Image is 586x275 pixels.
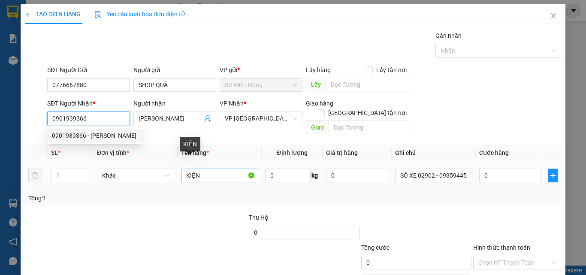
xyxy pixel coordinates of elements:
[102,169,169,182] span: Khác
[306,100,333,107] span: Giao hàng
[94,11,101,18] img: icon
[4,47,45,63] b: 339 Đinh Bộ Lĩnh, P26
[392,145,476,161] th: Ghi chú
[306,66,331,73] span: Lấy hàng
[204,115,211,122] span: user-add
[133,99,216,108] div: Người nhận
[326,149,358,156] span: Giá trị hàng
[225,112,297,125] span: VP Nha Trang xe Limousine
[47,99,130,108] div: SĐT Người Nhận
[373,65,410,75] span: Lấy tận nơi
[550,12,557,19] span: close
[541,4,565,28] button: Close
[306,121,329,134] span: Giao
[326,78,410,91] input: Dọc đường
[59,48,65,54] span: environment
[51,149,58,156] span: SL
[325,108,410,118] span: [GEOGRAPHIC_DATA] tận nơi
[361,244,390,251] span: Tổng cước
[28,193,227,203] div: Tổng: 1
[47,129,142,142] div: 0901939366 - THẢO HUY
[52,131,136,140] div: 0901939366 - [PERSON_NAME]
[4,48,10,54] span: environment
[329,121,410,134] input: Dọc đường
[395,169,472,182] input: Ghi Chú
[181,149,209,156] span: Tên hàng
[25,11,31,17] span: plus
[4,4,124,21] li: Cúc Tùng
[28,169,42,182] button: delete
[97,149,129,156] span: Đơn vị tính
[220,100,244,107] span: VP Nhận
[220,65,302,75] div: VP gửi
[473,244,530,251] label: Hình thức thanh toán
[59,36,114,46] li: VP BX Ninh Hoà
[4,36,59,46] li: VP BX Miền Đông
[479,149,509,156] span: Cước hàng
[133,65,216,75] div: Người gửi
[47,65,130,75] div: SĐT Người Gửi
[94,11,185,18] span: Yêu cầu xuất hóa đơn điện tử
[249,214,269,221] span: Thu Hộ
[277,149,307,156] span: Định lượng
[180,137,200,151] div: KIỆN
[225,79,297,91] span: BX Miền Đông
[25,11,81,18] span: TẠO ĐƠN HÀNG
[181,169,258,182] input: VD: Bàn, Ghế
[435,32,462,39] label: Gán nhãn
[59,47,106,63] b: QL1A, TT Ninh Hoà
[306,78,326,91] span: Lấy
[311,169,319,182] span: kg
[548,172,557,179] span: plus
[326,169,388,182] input: 0
[548,169,558,182] button: plus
